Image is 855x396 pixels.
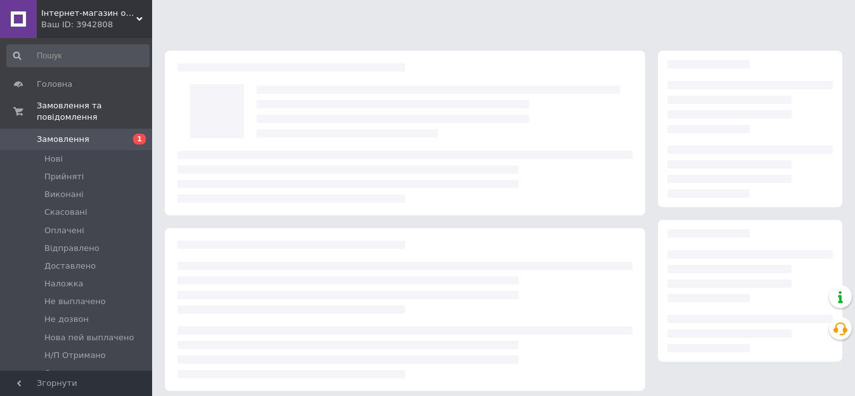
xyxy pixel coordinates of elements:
span: Доставлено [44,260,96,272]
span: Замовлення та повідомлення [37,100,152,123]
span: Нові [44,153,63,165]
input: Пошук [6,44,150,67]
span: 1 [133,134,146,144]
span: Не выплачено [44,296,106,307]
span: Оплачені [44,225,84,236]
span: Наложка [44,278,84,290]
span: Замовлення [37,134,89,145]
span: Отправил скриншот [44,367,132,379]
span: Не дозвон [44,314,89,325]
span: Головна [37,79,72,90]
div: Ваш ID: 3942808 [41,19,152,30]
span: Інтернет-магазин одягу «Веспер» [41,8,136,19]
span: Нова пей выплачено [44,332,134,343]
span: Скасовані [44,207,87,218]
span: Прийняті [44,171,84,182]
span: Виконані [44,189,84,200]
span: Відправлено [44,243,100,254]
span: Н/П Отримано [44,350,106,361]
